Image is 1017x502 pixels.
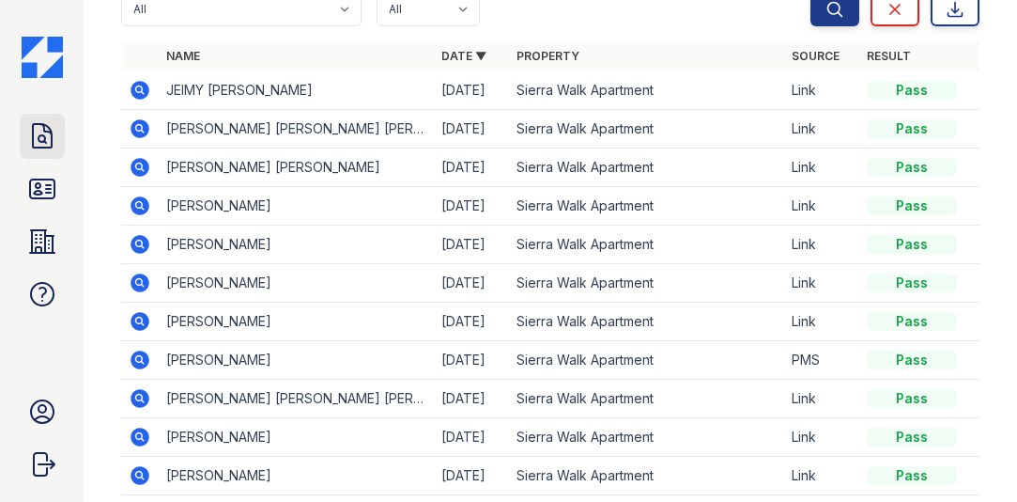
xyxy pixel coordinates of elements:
[509,264,784,303] td: Sierra Walk Apartment
[22,37,63,78] img: CE_Icon_Blue-c292c112584629df590d857e76928e9f676e5b41ef8f769ba2f05ee15b207248.png
[509,110,784,149] td: Sierra Walk Apartment
[509,380,784,418] td: Sierra Walk Apartment
[509,303,784,341] td: Sierra Walk Apartment
[509,71,784,110] td: Sierra Walk Apartment
[867,235,957,254] div: Pass
[434,341,509,380] td: [DATE]
[434,226,509,264] td: [DATE]
[784,264,859,303] td: Link
[784,303,859,341] td: Link
[867,49,911,63] a: Result
[867,466,957,485] div: Pass
[159,303,434,341] td: [PERSON_NAME]
[784,380,859,418] td: Link
[867,274,957,292] div: Pass
[784,226,859,264] td: Link
[867,312,957,331] div: Pass
[784,418,859,457] td: Link
[159,187,434,226] td: [PERSON_NAME]
[509,457,784,495] td: Sierra Walk Apartment
[441,49,486,63] a: Date ▼
[434,110,509,149] td: [DATE]
[509,187,784,226] td: Sierra Walk Apartment
[867,119,957,138] div: Pass
[159,380,434,418] td: [PERSON_NAME] [PERSON_NAME] [PERSON_NAME]
[784,341,859,380] td: PMS
[434,380,509,418] td: [DATE]
[509,418,784,457] td: Sierra Walk Apartment
[434,264,509,303] td: [DATE]
[867,196,957,215] div: Pass
[509,226,784,264] td: Sierra Walk Apartment
[784,457,859,495] td: Link
[784,110,859,149] td: Link
[867,428,957,447] div: Pass
[509,341,784,380] td: Sierra Walk Apartment
[867,351,957,369] div: Pass
[434,187,509,226] td: [DATE]
[434,71,509,110] td: [DATE]
[867,81,957,100] div: Pass
[166,49,200,63] a: Name
[784,71,859,110] td: Link
[159,264,434,303] td: [PERSON_NAME]
[867,389,957,408] div: Pass
[784,149,859,187] td: Link
[784,187,859,226] td: Link
[434,149,509,187] td: [DATE]
[792,49,840,63] a: Source
[509,149,784,187] td: Sierra Walk Apartment
[159,418,434,457] td: [PERSON_NAME]
[516,49,579,63] a: Property
[867,158,957,177] div: Pass
[159,71,434,110] td: JEIMY [PERSON_NAME]
[434,418,509,457] td: [DATE]
[159,341,434,380] td: [PERSON_NAME]
[159,457,434,495] td: [PERSON_NAME]
[159,226,434,264] td: [PERSON_NAME]
[159,110,434,149] td: [PERSON_NAME] [PERSON_NAME] [PERSON_NAME]
[434,457,509,495] td: [DATE]
[434,303,509,341] td: [DATE]
[159,149,434,187] td: [PERSON_NAME] [PERSON_NAME]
